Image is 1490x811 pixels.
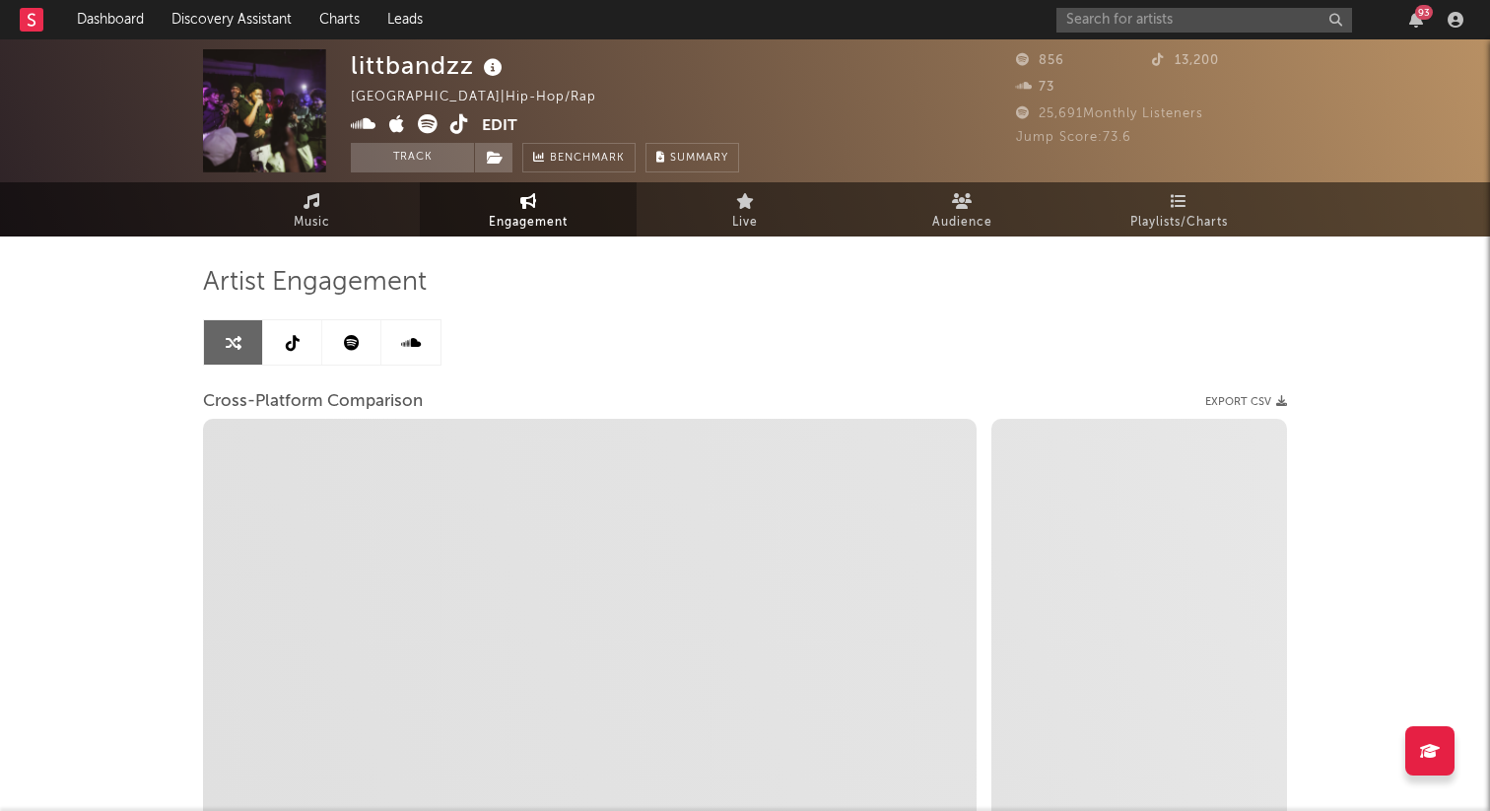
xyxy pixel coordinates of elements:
[1130,211,1228,235] span: Playlists/Charts
[732,211,758,235] span: Live
[482,114,517,139] button: Edit
[853,182,1070,237] a: Audience
[351,86,619,109] div: [GEOGRAPHIC_DATA] | Hip-Hop/Rap
[1056,8,1352,33] input: Search for artists
[637,182,853,237] a: Live
[522,143,636,172] a: Benchmark
[645,143,739,172] button: Summary
[351,49,508,82] div: littbandzz
[1016,107,1203,120] span: 25,691 Monthly Listeners
[294,211,330,235] span: Music
[1070,182,1287,237] a: Playlists/Charts
[1409,12,1423,28] button: 93
[1016,81,1054,94] span: 73
[1415,5,1433,20] div: 93
[1152,54,1219,67] span: 13,200
[1205,396,1287,408] button: Export CSV
[203,271,427,295] span: Artist Engagement
[670,153,728,164] span: Summary
[489,211,568,235] span: Engagement
[1016,54,1064,67] span: 856
[420,182,637,237] a: Engagement
[351,143,474,172] button: Track
[1016,131,1131,144] span: Jump Score: 73.6
[203,390,423,414] span: Cross-Platform Comparison
[932,211,992,235] span: Audience
[203,182,420,237] a: Music
[550,147,625,170] span: Benchmark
